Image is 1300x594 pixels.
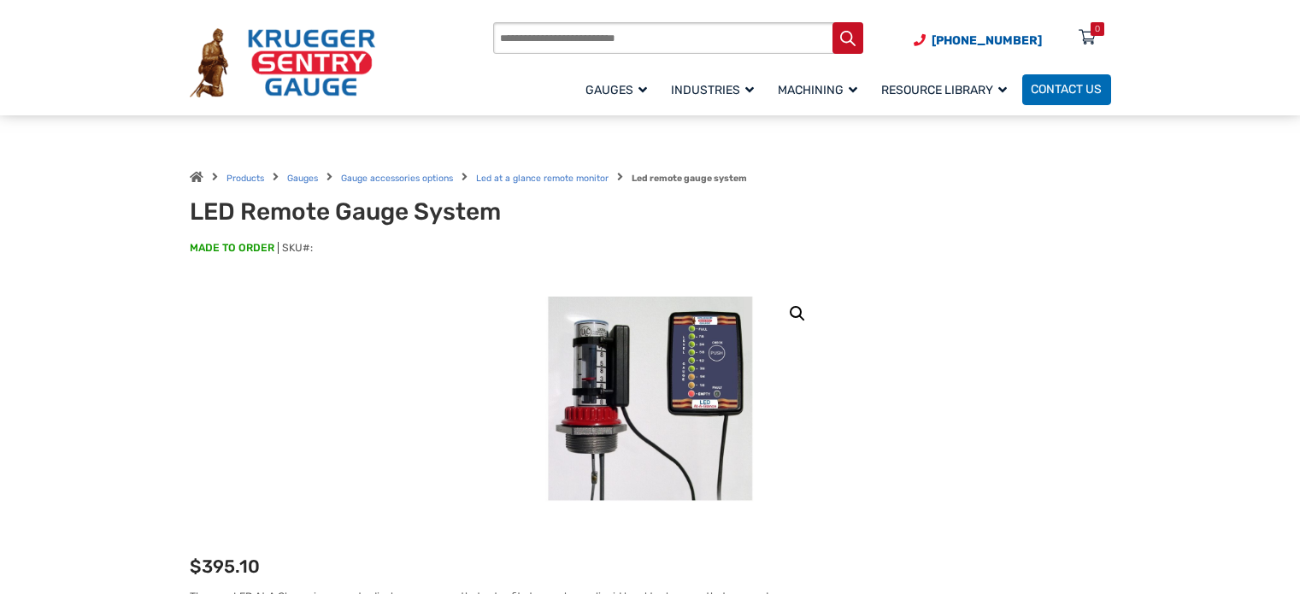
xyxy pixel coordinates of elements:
[1022,74,1111,105] a: Contact Us
[782,298,813,329] a: View full-screen image gallery
[190,241,274,256] span: MADE TO ORDER
[873,72,1022,107] a: Resource Library
[190,556,260,577] bdi: 395.10
[662,72,769,107] a: Industries
[1031,83,1102,97] span: Contact Us
[538,286,762,511] img: LED Remote Gauge System
[778,83,857,97] span: Machining
[226,173,264,184] a: Products
[476,173,609,184] a: Led at a glance remote monitor
[914,32,1042,50] a: Phone Number (920) 434-8860
[287,173,318,184] a: Gauges
[932,33,1042,48] span: [PHONE_NUMBER]
[341,173,453,184] a: Gauge accessories options
[769,72,873,107] a: Machining
[577,72,662,107] a: Gauges
[881,83,1007,97] span: Resource Library
[632,173,747,184] strong: Led remote gauge system
[585,83,647,97] span: Gauges
[671,83,754,97] span: Industries
[190,28,375,97] img: Krueger Sentry Gauge
[190,556,202,577] span: $
[1095,22,1100,36] div: 0
[278,242,313,254] span: SKU#:
[190,197,558,226] h1: LED Remote Gauge System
